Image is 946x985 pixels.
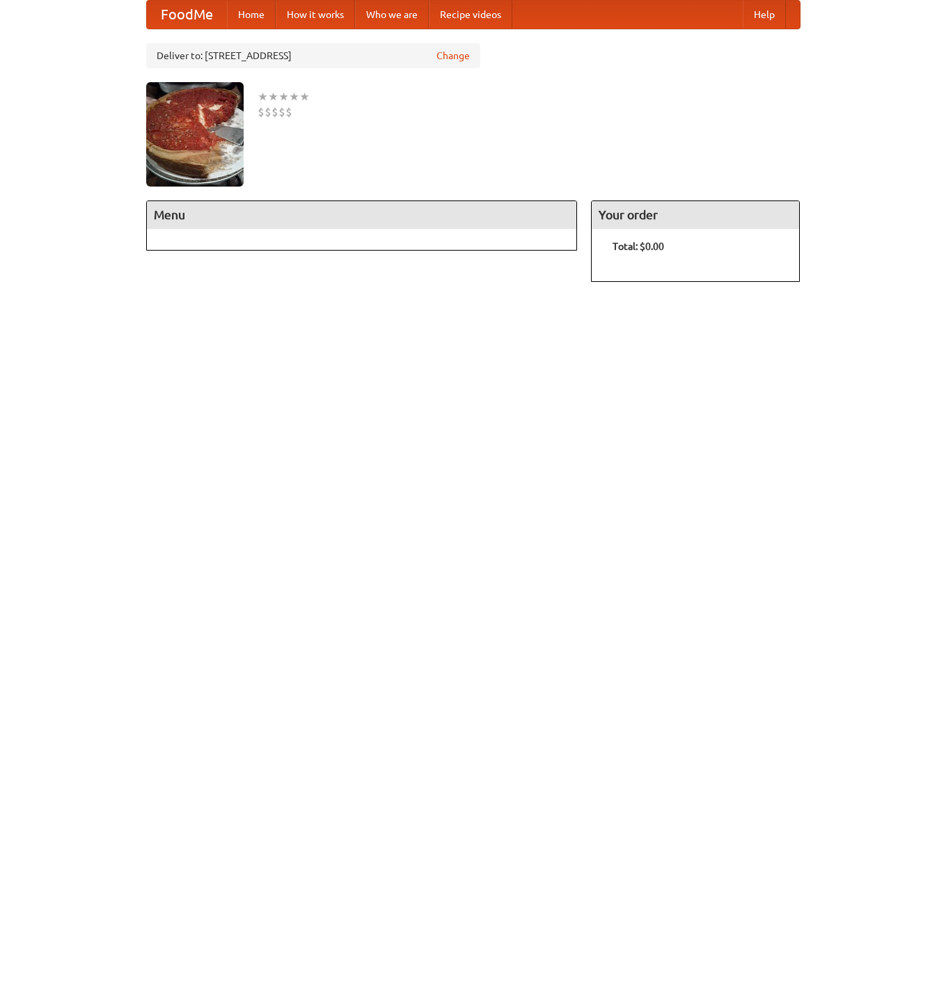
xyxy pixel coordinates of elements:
li: $ [285,104,292,120]
li: ★ [278,89,289,104]
li: ★ [268,89,278,104]
b: Total: $0.00 [613,241,664,252]
li: $ [278,104,285,120]
li: $ [258,104,265,120]
div: Deliver to: [STREET_ADDRESS] [146,43,480,68]
a: Recipe videos [429,1,512,29]
a: FoodMe [147,1,227,29]
a: Change [436,49,470,63]
h4: Your order [592,201,799,229]
a: How it works [276,1,355,29]
h4: Menu [147,201,577,229]
img: angular.jpg [146,82,244,187]
a: Who we are [355,1,429,29]
a: Home [227,1,276,29]
li: ★ [299,89,310,104]
li: $ [265,104,271,120]
li: $ [271,104,278,120]
li: ★ [258,89,268,104]
a: Help [743,1,786,29]
li: ★ [289,89,299,104]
